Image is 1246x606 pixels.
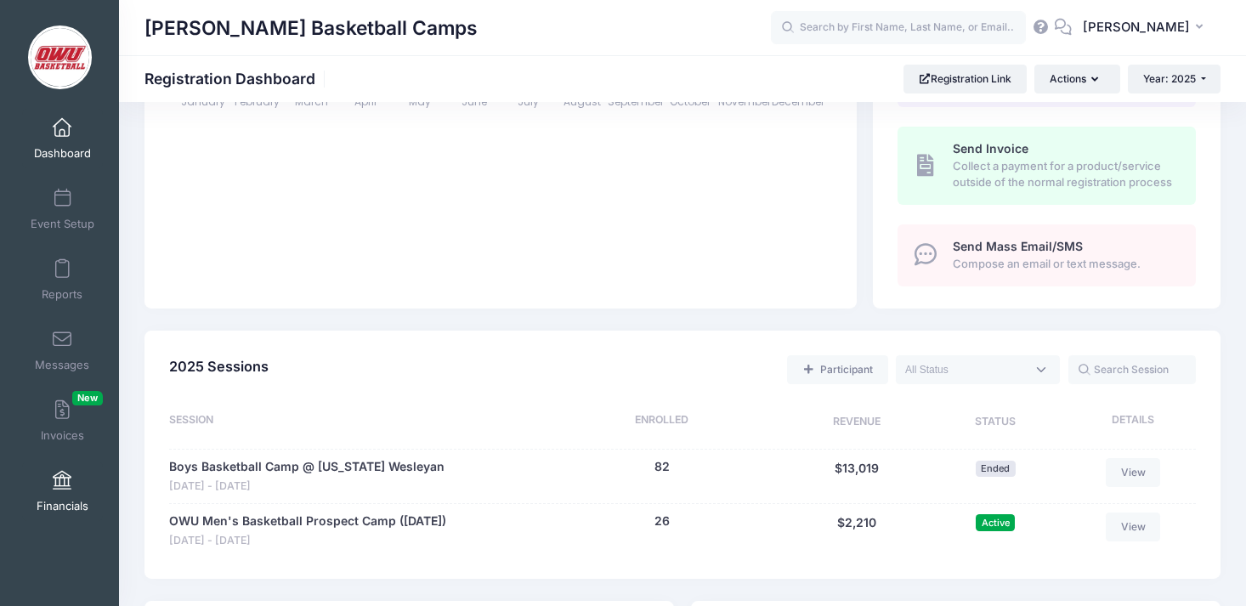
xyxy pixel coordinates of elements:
[409,94,431,109] tspan: May
[929,412,1062,433] div: Status
[169,358,269,375] span: 2025 Sessions
[898,224,1196,286] a: Send Mass Email/SMS Compose an email or text message.
[1106,458,1160,487] a: View
[953,256,1176,273] span: Compose an email or text message.
[539,412,785,433] div: Enrolled
[28,25,92,89] img: David Vogel Basketball Camps
[785,412,929,433] div: Revenue
[976,514,1015,530] span: Active
[771,11,1026,45] input: Search by First Name, Last Name, or Email...
[903,65,1027,93] a: Registration Link
[37,499,88,513] span: Financials
[169,412,539,433] div: Session
[169,513,446,530] a: OWU Men's Basketball Prospect Camp ([DATE])
[976,461,1016,477] span: Ended
[654,458,670,476] button: 82
[34,146,91,161] span: Dashboard
[670,94,711,109] tspan: October
[144,8,478,48] h1: [PERSON_NAME] Basketball Camps
[1068,355,1196,384] input: Search Session
[953,158,1176,191] span: Collect a payment for a product/service outside of the normal registration process
[785,458,929,495] div: $13,019
[22,250,103,309] a: Reports
[1034,65,1119,93] button: Actions
[518,94,539,109] tspan: July
[564,94,601,109] tspan: August
[144,70,330,88] h1: Registration Dashboard
[169,479,445,495] span: [DATE] - [DATE]
[654,513,670,530] button: 26
[22,109,103,168] a: Dashboard
[609,94,665,109] tspan: September
[718,94,772,109] tspan: November
[773,94,826,109] tspan: December
[22,391,103,450] a: InvoicesNew
[898,127,1196,205] a: Send Invoice Collect a payment for a product/service outside of the normal registration process
[355,94,377,109] tspan: April
[169,533,446,549] span: [DATE] - [DATE]
[1106,513,1160,541] a: View
[1083,18,1190,37] span: [PERSON_NAME]
[295,94,328,109] tspan: March
[953,141,1028,156] span: Send Invoice
[42,287,82,302] span: Reports
[1062,412,1196,433] div: Details
[905,362,1026,377] textarea: Search
[22,462,103,521] a: Financials
[235,94,280,109] tspan: February
[1072,8,1221,48] button: [PERSON_NAME]
[182,94,226,109] tspan: January
[462,94,487,109] tspan: June
[169,458,445,476] a: Boys Basketball Camp @ [US_STATE] Wesleyan
[22,320,103,380] a: Messages
[41,428,84,443] span: Invoices
[72,391,103,405] span: New
[787,355,887,384] a: Add a new manual registration
[785,513,929,549] div: $2,210
[35,358,89,372] span: Messages
[31,217,94,231] span: Event Setup
[1128,65,1221,93] button: Year: 2025
[953,239,1083,253] span: Send Mass Email/SMS
[1143,72,1196,85] span: Year: 2025
[22,179,103,239] a: Event Setup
